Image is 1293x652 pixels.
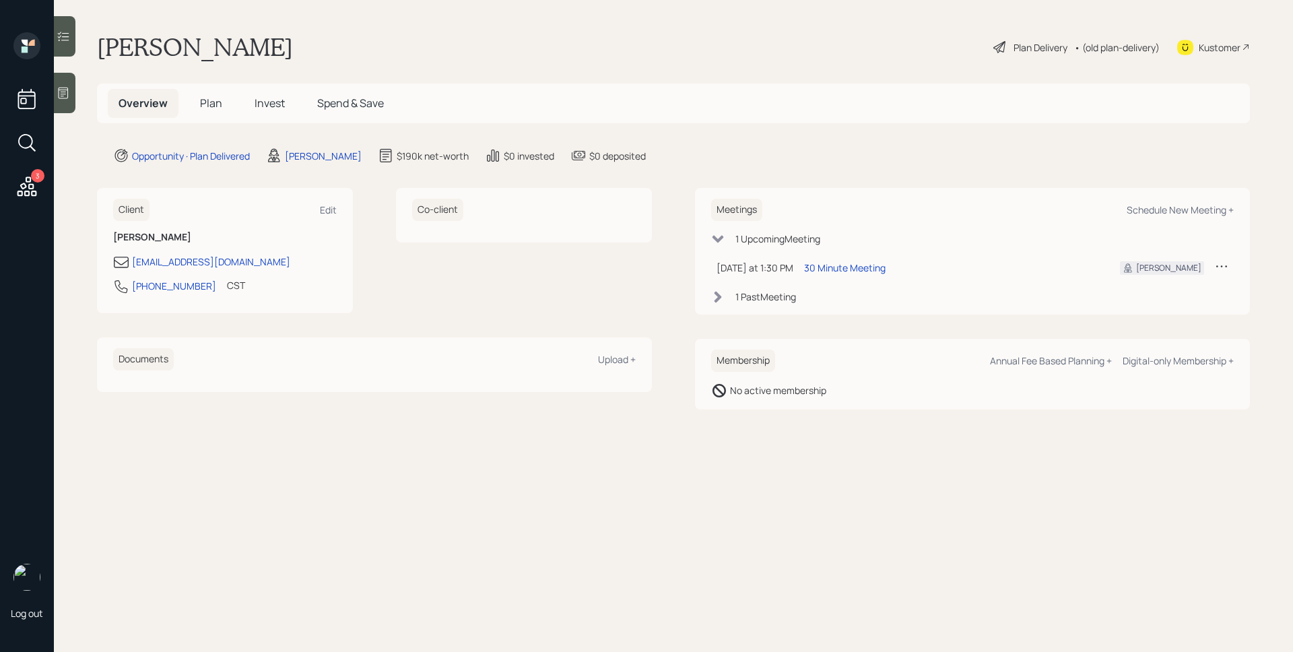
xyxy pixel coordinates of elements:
h6: Co-client [412,199,463,221]
span: Plan [200,96,222,110]
h6: [PERSON_NAME] [113,232,337,243]
div: Digital-only Membership + [1123,354,1234,367]
div: 3 [31,169,44,183]
div: CST [227,278,245,292]
div: Upload + [598,353,636,366]
span: Invest [255,96,285,110]
h6: Membership [711,350,775,372]
div: Kustomer [1199,40,1240,55]
div: $0 deposited [589,149,646,163]
div: No active membership [730,383,826,397]
div: 1 Past Meeting [735,290,796,304]
div: 30 Minute Meeting [804,261,886,275]
div: 1 Upcoming Meeting [735,232,820,246]
div: [PHONE_NUMBER] [132,279,216,293]
div: $190k net-worth [397,149,469,163]
div: Log out [11,607,43,620]
h1: [PERSON_NAME] [97,32,293,62]
div: $0 invested [504,149,554,163]
h6: Client [113,199,150,221]
div: Plan Delivery [1014,40,1067,55]
div: Schedule New Meeting + [1127,203,1234,216]
div: [PERSON_NAME] [1136,262,1201,274]
div: Opportunity · Plan Delivered [132,149,250,163]
div: • (old plan-delivery) [1074,40,1160,55]
span: Overview [119,96,168,110]
h6: Documents [113,348,174,370]
div: [PERSON_NAME] [285,149,362,163]
div: Edit [320,203,337,216]
h6: Meetings [711,199,762,221]
img: james-distasi-headshot.png [13,564,40,591]
div: [EMAIL_ADDRESS][DOMAIN_NAME] [132,255,290,269]
span: Spend & Save [317,96,384,110]
div: Annual Fee Based Planning + [990,354,1112,367]
div: [DATE] at 1:30 PM [717,261,793,275]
